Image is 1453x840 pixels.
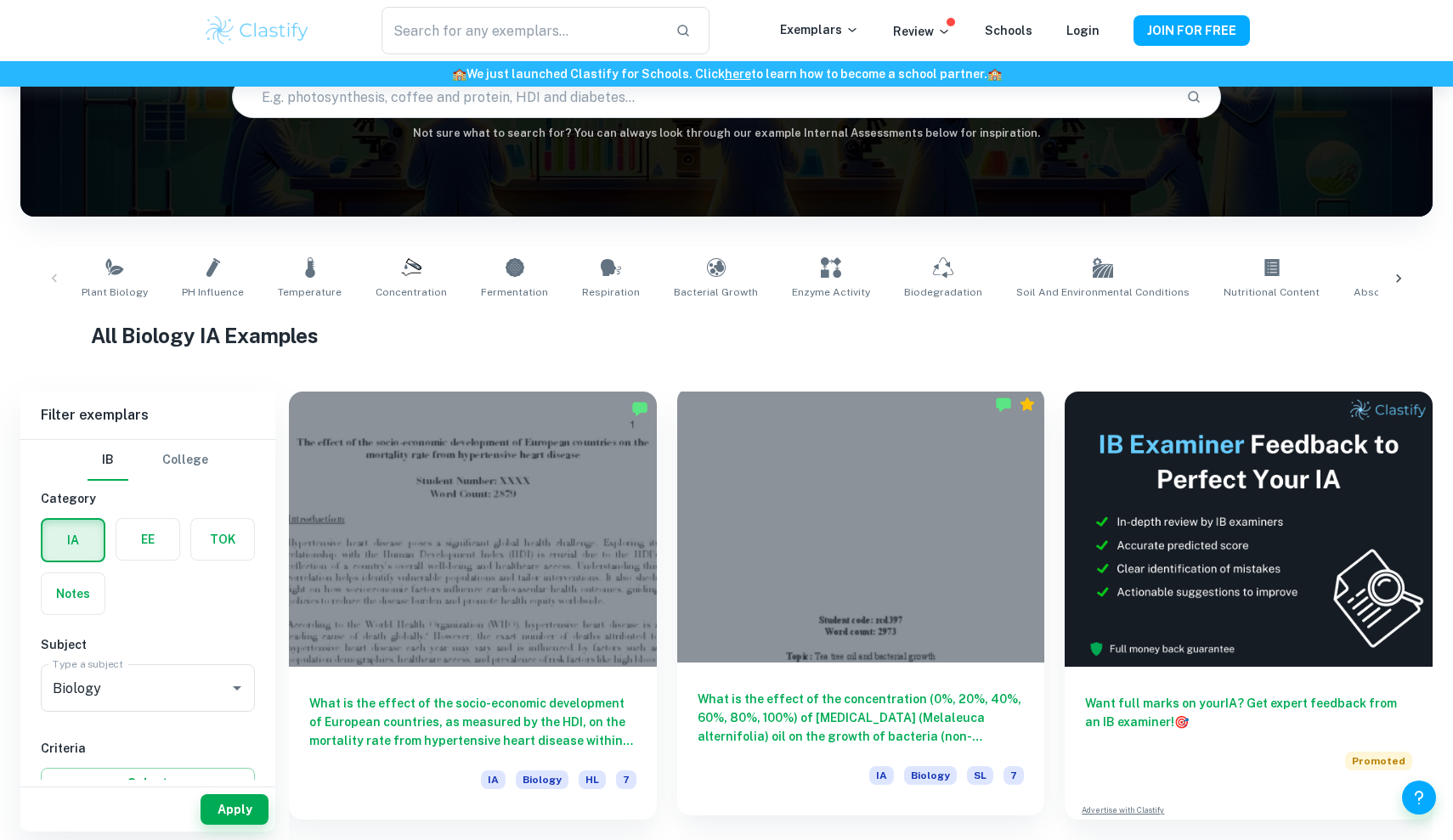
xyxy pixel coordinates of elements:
h6: Not sure what to search for? You can always look through our example Internal Assessments below f... [20,125,1433,142]
span: 🏫 [987,67,1002,81]
input: Search for any exemplars... [382,7,662,54]
button: EE [116,519,179,560]
span: 🏫 [452,67,466,81]
a: Want full marks on yourIA? Get expert feedback from an IB examiner!PromotedAdvertise with Clastify [1065,392,1433,820]
span: pH Influence [182,285,244,300]
h1: All Biology IA Examples [91,320,1362,351]
h6: What is the effect of the socio-economic development of European countries, as measured by the HD... [309,694,636,750]
img: Marked [631,400,648,417]
span: Temperature [278,285,342,300]
img: Clastify logo [203,14,311,48]
a: here [725,67,751,81]
span: Promoted [1345,752,1412,770]
span: IA [481,770,506,789]
span: IA [869,766,894,785]
span: SL [967,766,993,785]
button: JOIN FOR FREE [1134,15,1250,46]
a: Login [1066,24,1100,37]
h6: Category [41,489,255,508]
div: Premium [1019,396,1036,413]
p: Exemplars [780,20,859,39]
span: Biology [904,766,957,785]
span: Plant Biology [82,285,148,300]
h6: Want full marks on your IA ? Get expert feedback from an IB examiner! [1085,694,1412,731]
button: Open [225,676,249,700]
h6: We just launched Clastify for Schools. Click to learn how to become a school partner. [3,65,1450,83]
span: 🎯 [1174,715,1189,729]
a: What is the effect of the socio-economic development of European countries, as measured by the HD... [289,392,657,820]
span: Bacterial Growth [674,285,758,300]
button: TOK [191,519,254,560]
img: Marked [995,396,1012,413]
span: Soil and Environmental Conditions [1016,285,1190,300]
label: Type a subject [53,657,123,671]
a: What is the effect of the concentration (0%, 20%, 40%, 60%, 80%, 100%) of [MEDICAL_DATA] (Melaleu... [677,392,1045,820]
button: Select [41,768,255,798]
h6: Filter exemplars [20,392,275,439]
span: Nutritional Content [1224,285,1320,300]
span: Fermentation [481,285,548,300]
button: IB [88,440,128,481]
button: Apply [201,794,269,825]
span: 7 [616,770,636,789]
h6: Criteria [41,739,255,758]
span: Biodegradation [904,285,982,300]
span: Respiration [582,285,640,300]
button: Help and Feedback [1402,781,1436,815]
button: College [162,440,208,481]
p: Review [893,22,951,41]
span: Concentration [376,285,447,300]
div: Filter type choice [88,440,208,481]
span: HL [579,770,606,789]
button: Search [1179,82,1208,111]
h6: Subject [41,635,255,654]
button: IA [42,520,104,561]
button: Notes [42,573,105,614]
span: 7 [1004,766,1024,785]
span: Enzyme Activity [792,285,870,300]
img: Thumbnail [1065,392,1433,667]
h6: What is the effect of the concentration (0%, 20%, 40%, 60%, 80%, 100%) of [MEDICAL_DATA] (Melaleu... [698,690,1025,746]
a: Schools [985,24,1032,37]
a: Advertise with Clastify [1082,804,1164,816]
span: Biology [516,770,568,789]
input: E.g. photosynthesis, coffee and protein, HDI and diabetes... [233,73,1172,121]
